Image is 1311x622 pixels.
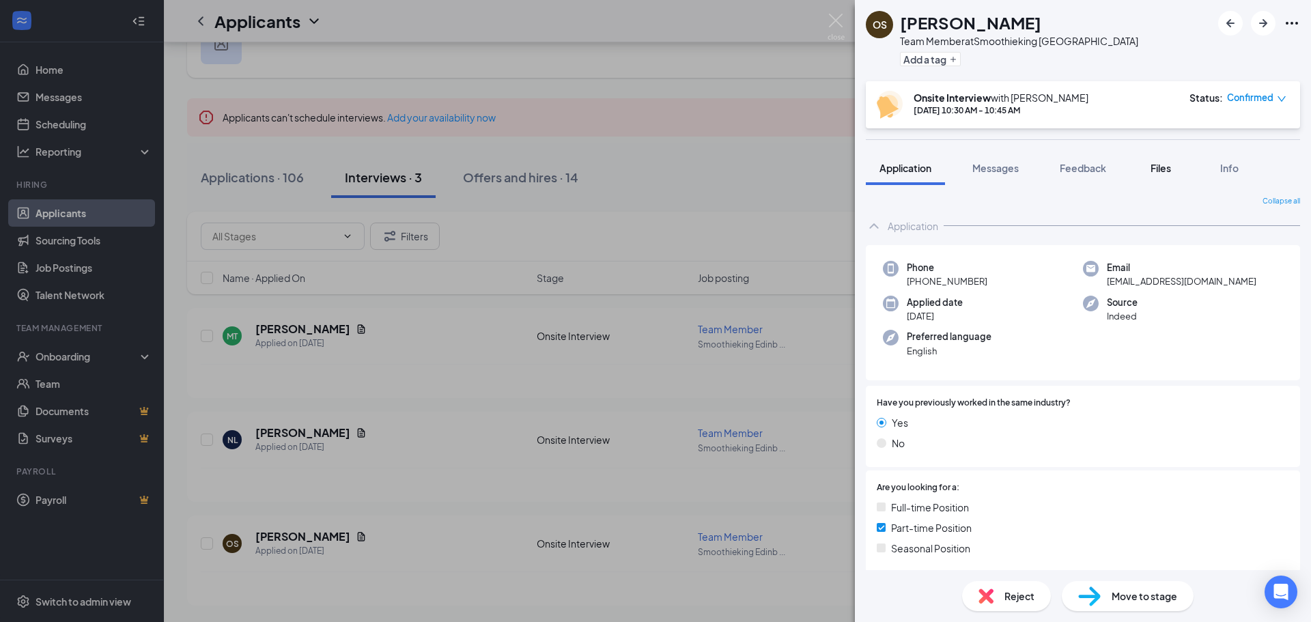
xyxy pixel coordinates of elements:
span: Reject [1004,589,1034,604]
button: ArrowLeftNew [1218,11,1243,36]
span: Preferred language [907,330,991,343]
div: OS [873,18,887,31]
div: Status : [1189,91,1223,104]
span: Source [1107,296,1138,309]
div: Team Member at Smoothieking [GEOGRAPHIC_DATA] [900,34,1138,48]
span: Seasonal Position [891,541,970,556]
span: Move to stage [1112,589,1177,604]
b: Onsite Interview [914,91,991,104]
span: down [1277,94,1286,104]
span: Are you looking for a: [877,481,959,494]
svg: ArrowLeftNew [1222,15,1239,31]
span: Have you previously worked in the same industry? [877,397,1071,410]
svg: ArrowRight [1255,15,1271,31]
span: [DATE] [907,309,963,323]
span: Phone [907,261,987,274]
div: Open Intercom Messenger [1265,576,1297,608]
span: [PHONE_NUMBER] [907,274,987,288]
span: [EMAIL_ADDRESS][DOMAIN_NAME] [1107,274,1256,288]
button: ArrowRight [1251,11,1275,36]
span: Messages [972,162,1019,174]
svg: ChevronUp [866,218,882,234]
span: Part-time Position [891,520,972,535]
div: with [PERSON_NAME] [914,91,1088,104]
button: PlusAdd a tag [900,52,961,66]
span: Feedback [1060,162,1106,174]
span: Info [1220,162,1239,174]
span: No [892,436,905,451]
span: Application [879,162,931,174]
span: Applied date [907,296,963,309]
span: Collapse all [1263,196,1300,207]
span: Full-time Position [891,500,969,515]
span: English [907,344,991,358]
span: Email [1107,261,1256,274]
span: Confirmed [1227,91,1273,104]
svg: Ellipses [1284,15,1300,31]
svg: Plus [949,55,957,63]
h1: [PERSON_NAME] [900,11,1041,34]
span: Yes [892,415,908,430]
span: Files [1151,162,1171,174]
div: Application [888,219,938,233]
span: Indeed [1107,309,1138,323]
div: [DATE] 10:30 AM - 10:45 AM [914,104,1088,116]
